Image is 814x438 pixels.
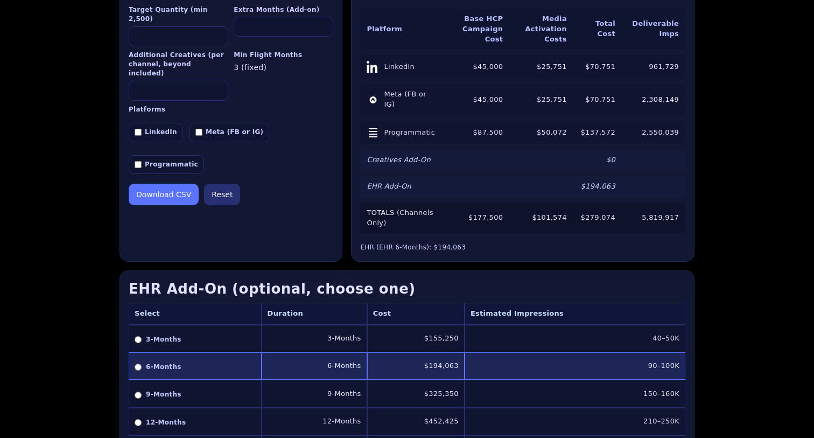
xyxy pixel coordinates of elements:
[360,150,445,171] td: Creatives Add-On
[129,303,262,325] th: Select
[234,51,333,60] label: Min Flight Months
[384,62,415,72] span: LinkedIn
[262,325,367,352] td: 3-Months
[135,336,142,343] input: 3-Months
[367,408,465,435] td: $452,425
[367,380,465,407] td: $325,350
[573,9,622,50] th: Total Cost
[573,176,622,197] td: $194,063
[573,55,622,79] td: $70,751
[129,5,228,24] label: Target Quantity (min 2,500)
[129,155,204,174] label: Programmatic
[195,129,202,136] input: Meta (FB or IG)
[367,325,465,352] td: $155,250
[573,203,622,234] td: $279,074
[135,129,142,136] input: LinkedIn
[135,161,142,168] input: Programmatic
[445,55,510,79] td: $45,000
[509,121,573,144] td: $50,072
[204,184,240,205] button: Reset
[234,62,333,73] div: 3 (fixed)
[622,203,685,234] td: 5,819,917
[129,280,685,298] h3: EHR Add-On (optional, choose one)
[135,419,142,426] input: 12-Months
[465,380,685,407] td: 150–160K
[465,352,685,380] td: 90–100K
[360,176,445,197] td: EHR Add-On
[445,203,510,234] td: $177,500
[445,9,510,50] th: Base HCP Campaign Cost
[262,303,367,325] th: Duration
[445,84,510,115] td: $45,000
[135,418,256,427] label: 12-Months
[190,123,269,142] label: Meta (FB or IG)
[465,325,685,352] td: 40–50K
[129,51,228,79] label: Additional Creatives (per channel, beyond included)
[465,408,685,435] td: 210–250K
[360,9,445,50] th: Platform
[367,352,465,380] td: $194,063
[622,84,685,115] td: 2,308,149
[262,380,367,407] td: 9-Months
[573,121,622,144] td: $137,572
[509,84,573,115] td: $25,751
[234,5,333,15] label: Extra Months (Add-on)
[465,303,685,325] th: Estimated Impressions
[622,121,685,144] td: 2,550,039
[573,84,622,115] td: $70,751
[360,203,445,234] td: TOTALS (Channels Only)
[262,408,367,435] td: 12-Months
[129,123,183,142] label: LinkedIn
[135,363,256,372] label: 6-Months
[135,364,142,371] input: 6-Months
[509,203,573,234] td: $101,574
[509,9,573,50] th: Media Activation Costs
[262,352,367,380] td: 6-Months
[573,150,622,171] td: $0
[135,335,256,344] label: 3-Months
[129,105,333,114] label: Platforms
[360,243,685,252] div: EHR (EHR 6-Months): $194,063
[622,55,685,79] td: 961,729
[129,184,199,205] button: Download CSV
[135,390,256,399] label: 9-Months
[384,128,435,138] span: Programmatic
[135,392,142,399] input: 9-Months
[445,121,510,144] td: $87,500
[367,303,465,325] th: Cost
[384,89,438,110] span: Meta (FB or IG)
[622,9,685,50] th: Deliverable Imps
[509,55,573,79] td: $25,751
